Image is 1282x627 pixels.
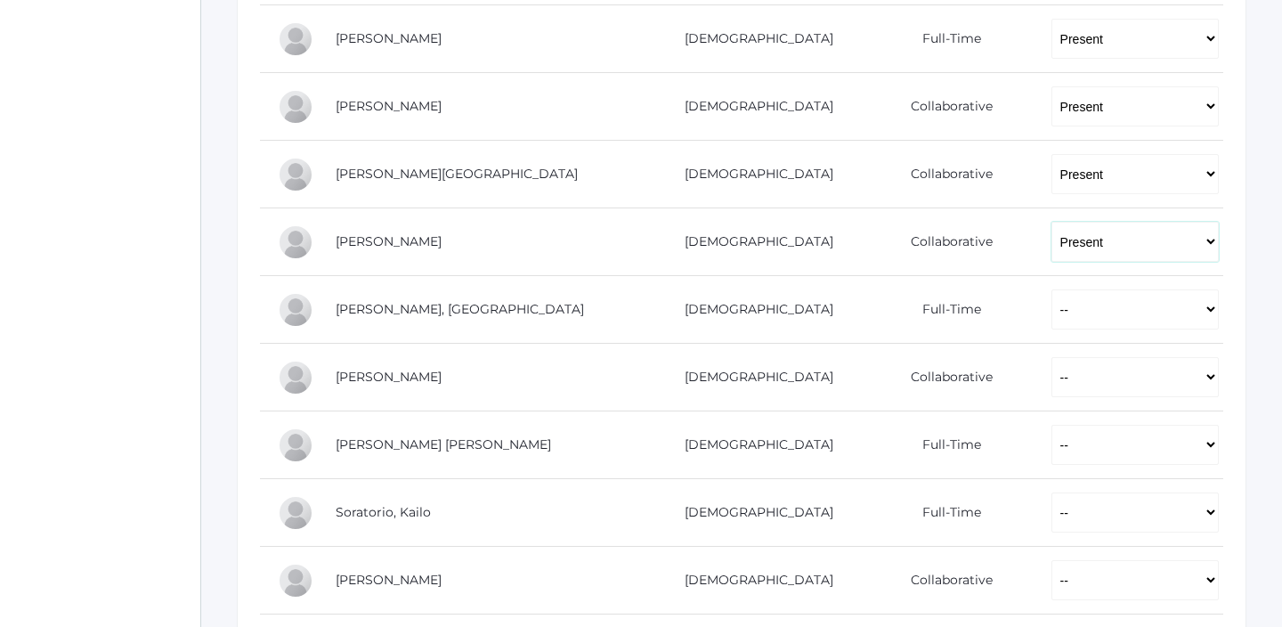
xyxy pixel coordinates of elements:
[856,344,1034,411] td: Collaborative
[278,563,313,598] div: Hadley Sponseller
[336,436,551,452] a: [PERSON_NAME] [PERSON_NAME]
[336,166,578,182] a: [PERSON_NAME][GEOGRAPHIC_DATA]
[856,5,1034,73] td: Full-Time
[336,233,442,249] a: [PERSON_NAME]
[278,21,313,57] div: Frances Leidenfrost
[648,547,856,615] td: [DEMOGRAPHIC_DATA]
[336,30,442,46] a: [PERSON_NAME]
[278,89,313,125] div: Colton Maurer
[336,369,442,385] a: [PERSON_NAME]
[648,141,856,208] td: [DEMOGRAPHIC_DATA]
[278,427,313,463] div: Ian Serafini Pozzi
[856,479,1034,547] td: Full-Time
[278,157,313,192] div: Savannah Maurer
[856,208,1034,276] td: Collaborative
[856,73,1034,141] td: Collaborative
[856,411,1034,479] td: Full-Time
[856,141,1034,208] td: Collaborative
[336,504,431,520] a: Soratorio, Kailo
[336,572,442,588] a: [PERSON_NAME]
[278,292,313,328] div: Siena Mikhail
[336,98,442,114] a: [PERSON_NAME]
[648,73,856,141] td: [DEMOGRAPHIC_DATA]
[648,208,856,276] td: [DEMOGRAPHIC_DATA]
[856,276,1034,344] td: Full-Time
[278,360,313,395] div: Vincent Scrudato
[278,495,313,531] div: Kailo Soratorio
[648,276,856,344] td: [DEMOGRAPHIC_DATA]
[648,5,856,73] td: [DEMOGRAPHIC_DATA]
[648,344,856,411] td: [DEMOGRAPHIC_DATA]
[648,479,856,547] td: [DEMOGRAPHIC_DATA]
[648,411,856,479] td: [DEMOGRAPHIC_DATA]
[336,301,584,317] a: [PERSON_NAME], [GEOGRAPHIC_DATA]
[856,547,1034,615] td: Collaborative
[278,224,313,260] div: Cole McCollum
